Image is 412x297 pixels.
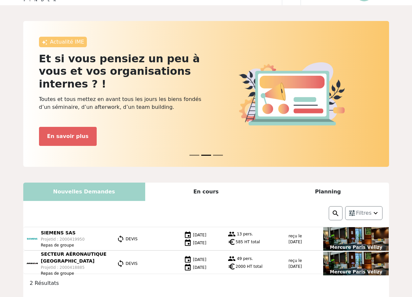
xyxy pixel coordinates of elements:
button: News 0 [189,151,199,159]
button: News 1 [201,151,211,159]
img: date.png [184,264,192,271]
img: statut.png [117,260,125,267]
div: 2 Résultats [26,279,386,287]
span: 585 HT total [236,239,260,245]
img: date.png [184,231,192,239]
button: En savoir plus [39,127,97,146]
button: News 2 [213,151,223,159]
p: Toutes et tous mettez en avant tous les jours les biens fondés d’un séminaire, d’un afterwork, d’... [39,95,202,111]
img: group.png [228,255,236,263]
a: SIEMENS SAS ProjetId : 2000419950 Repas de groupe DEVIS [DATE] [DATE] 13 pers. euro 585 HT total ... [23,227,389,251]
div: Planning [267,183,389,201]
span: [DATE] [193,265,206,269]
p: Repas de groupe [41,270,109,276]
img: actu.png [239,62,345,126]
div: En cours [145,183,267,201]
p: reçu le [DATE] [288,258,302,269]
span: [DATE] [193,257,206,262]
p: Mercure Paris Vélizy [323,268,389,275]
span: euro [228,238,236,246]
img: arrow_down.png [372,209,380,217]
span: [DATE] [193,232,206,237]
img: search.png [332,209,340,217]
div: Actualité IME [39,37,87,47]
span: DEVIS [126,236,137,241]
span: 13 pers. [237,232,253,236]
img: group.png [228,230,236,238]
p: ProjetId : 2000418885 [41,265,109,270]
p: ProjetId : 2000419950 [41,236,85,242]
img: date.png [184,239,192,247]
p: Mercure Paris Vélizy [323,244,389,251]
img: 112820_1.png [25,256,40,271]
p: reçu le [DATE] [288,233,302,245]
span: Filtres [356,209,372,217]
img: awesome.png [42,39,48,45]
h2: Et si vous pensiez un peu à vous et vos organisations internes ? ! [39,52,202,90]
span: euro [228,263,236,270]
img: statut.png [117,235,125,243]
span: 49 pers. [237,256,253,261]
img: setting.png [348,209,356,217]
p: SECTEUR AÉRONAUTIQUE [GEOGRAPHIC_DATA] [41,251,109,265]
img: date.png [184,256,192,264]
div: Nouvelles Demandes [23,183,145,201]
img: 103046_2.png [25,231,40,247]
span: DEVIS [126,261,137,266]
p: SIEMENS SAS [41,229,85,236]
a: SECTEUR AÉRONAUTIQUE [GEOGRAPHIC_DATA] ProjetId : 2000418885 Repas de groupe DEVIS [DATE] [DATE] ... [23,251,389,276]
span: [DATE] [193,240,206,245]
span: 2000 HT total [236,264,263,269]
p: Repas de groupe [41,242,85,248]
